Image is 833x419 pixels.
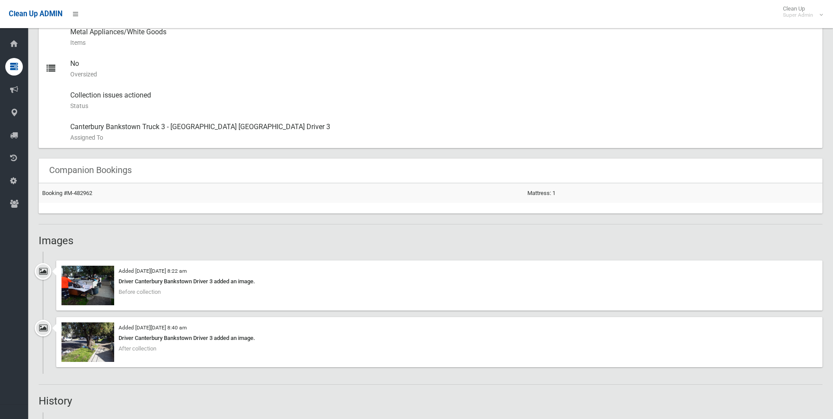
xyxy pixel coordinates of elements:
span: Clean Up ADMIN [9,10,62,18]
div: No [70,53,815,85]
a: Booking #M-482962 [42,190,92,196]
small: Status [70,101,815,111]
small: Items [70,37,815,48]
img: 2025-09-1708.40.133353357037952597293.jpg [61,322,114,362]
header: Companion Bookings [39,162,142,179]
span: After collection [119,345,156,352]
span: Clean Up [779,5,822,18]
img: 2025-09-1708.22.199112842723856799315.jpg [61,266,114,305]
small: Added [DATE][DATE] 8:40 am [119,325,187,331]
small: Assigned To [70,132,815,143]
h2: History [39,395,822,407]
div: Driver Canterbury Bankstown Driver 3 added an image. [61,333,817,343]
td: Mattress: 1 [524,183,822,203]
div: Canterbury Bankstown Truck 3 - [GEOGRAPHIC_DATA] [GEOGRAPHIC_DATA] Driver 3 [70,116,815,148]
small: Added [DATE][DATE] 8:22 am [119,268,187,274]
div: Driver Canterbury Bankstown Driver 3 added an image. [61,276,817,287]
span: Before collection [119,289,161,295]
h2: Images [39,235,822,246]
small: Super Admin [783,12,813,18]
div: Collection issues actioned [70,85,815,116]
small: Oversized [70,69,815,79]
